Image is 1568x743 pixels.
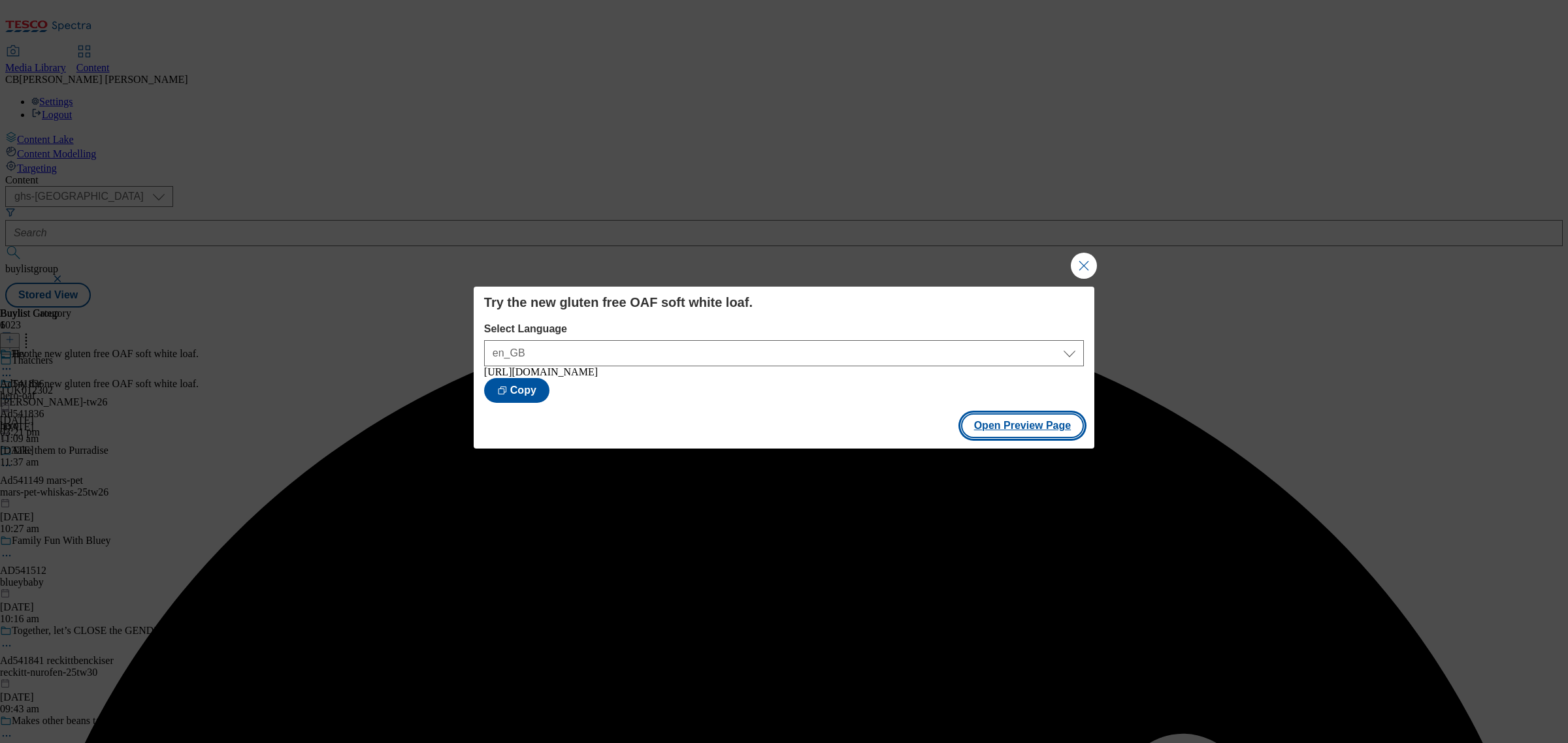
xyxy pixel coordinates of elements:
div: [URL][DOMAIN_NAME] [484,366,1084,378]
h4: Try the new gluten free OAF soft white loaf. [484,294,1084,310]
button: Close Modal [1071,253,1097,279]
div: Modal [474,287,1094,449]
label: Select Language [484,323,1084,335]
button: Copy [484,378,549,403]
button: Open Preview Page [961,413,1085,438]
